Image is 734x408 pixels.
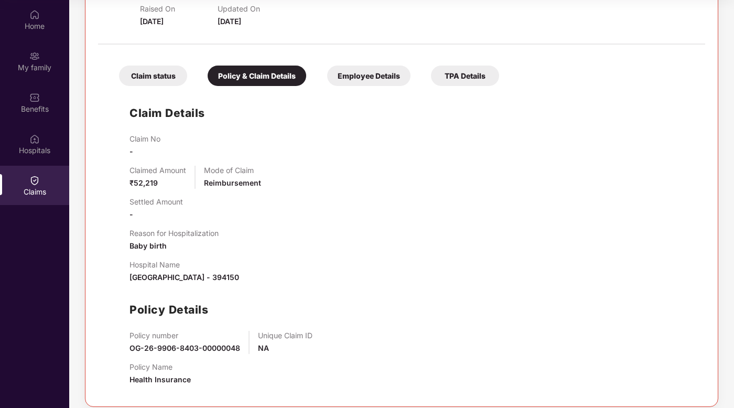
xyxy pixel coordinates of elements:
[327,66,411,86] div: Employee Details
[129,362,191,371] p: Policy Name
[218,17,241,26] span: [DATE]
[129,260,239,269] p: Hospital Name
[129,375,191,384] span: Health Insurance
[140,17,164,26] span: [DATE]
[129,273,239,282] span: [GEOGRAPHIC_DATA] - 394150
[140,4,217,13] p: Raised On
[129,197,183,206] p: Settled Amount
[204,166,261,175] p: Mode of Claim
[29,134,40,144] img: svg+xml;base64,PHN2ZyBpZD0iSG9zcGl0YWxzIiB4bWxucz0iaHR0cDovL3d3dy53My5vcmcvMjAwMC9zdmciIHdpZHRoPS...
[129,178,158,187] span: ₹52,219
[258,343,269,352] span: NA
[431,66,499,86] div: TPA Details
[29,51,40,61] img: svg+xml;base64,PHN2ZyB3aWR0aD0iMjAiIGhlaWdodD0iMjAiIHZpZXdCb3g9IjAgMCAyMCAyMCIgZmlsbD0ibm9uZSIgeG...
[129,104,205,122] h1: Claim Details
[119,66,187,86] div: Claim status
[129,331,240,340] p: Policy number
[29,92,40,103] img: svg+xml;base64,PHN2ZyBpZD0iQmVuZWZpdHMiIHhtbG5zPSJodHRwOi8vd3d3LnczLm9yZy8yMDAwL3N2ZyIgd2lkdGg9Ij...
[218,4,295,13] p: Updated On
[129,147,133,156] span: -
[129,134,160,143] p: Claim No
[129,241,167,250] span: Baby birth
[129,343,240,352] span: OG-26-9906-8403-00000048
[204,178,261,187] span: Reimbursement
[129,229,219,238] p: Reason for Hospitalization
[129,301,208,318] h1: Policy Details
[129,166,186,175] p: Claimed Amount
[29,9,40,20] img: svg+xml;base64,PHN2ZyBpZD0iSG9tZSIgeG1sbnM9Imh0dHA6Ly93d3cudzMub3JnLzIwMDAvc3ZnIiB3aWR0aD0iMjAiIG...
[208,66,306,86] div: Policy & Claim Details
[129,210,133,219] span: -
[258,331,312,340] p: Unique Claim ID
[29,175,40,186] img: svg+xml;base64,PHN2ZyBpZD0iQ2xhaW0iIHhtbG5zPSJodHRwOi8vd3d3LnczLm9yZy8yMDAwL3N2ZyIgd2lkdGg9IjIwIi...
